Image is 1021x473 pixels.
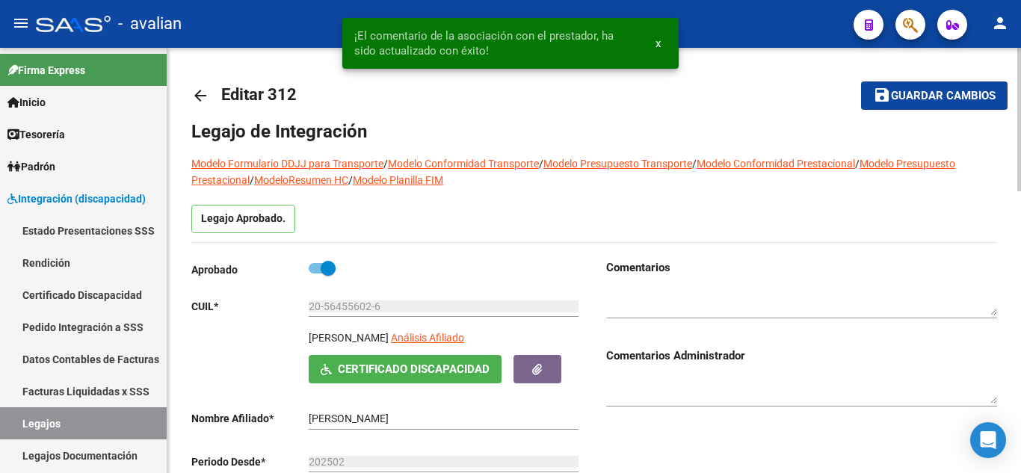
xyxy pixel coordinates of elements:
[309,330,389,346] p: [PERSON_NAME]
[7,62,85,78] span: Firma Express
[353,174,443,186] a: Modelo Planilla FIM
[873,86,891,104] mat-icon: save
[7,191,146,207] span: Integración (discapacidad)
[191,298,309,315] p: CUIL
[7,94,46,111] span: Inicio
[7,158,55,175] span: Padrón
[970,422,1006,458] div: Open Intercom Messenger
[606,347,997,364] h3: Comentarios Administrador
[543,158,692,170] a: Modelo Presupuesto Transporte
[644,30,673,57] button: x
[191,410,309,427] p: Nombre Afiliado
[991,14,1009,32] mat-icon: person
[656,37,661,50] span: x
[254,174,348,186] a: ModeloResumen HC
[354,28,638,58] span: ¡El comentario de la asociación con el prestador, ha sido actualizado con éxito!
[388,158,539,170] a: Modelo Conformidad Transporte
[338,363,490,377] span: Certificado Discapacidad
[7,126,65,143] span: Tesorería
[118,7,182,40] span: - avalian
[191,205,295,233] p: Legajo Aprobado.
[861,81,1008,109] button: Guardar cambios
[191,454,309,470] p: Periodo Desde
[191,158,383,170] a: Modelo Formulario DDJJ para Transporte
[191,120,997,143] h1: Legajo de Integración
[12,14,30,32] mat-icon: menu
[221,85,297,104] span: Editar 312
[191,262,309,278] p: Aprobado
[606,259,997,276] h3: Comentarios
[191,87,209,105] mat-icon: arrow_back
[891,90,996,103] span: Guardar cambios
[697,158,855,170] a: Modelo Conformidad Prestacional
[309,355,502,383] button: Certificado Discapacidad
[391,332,464,344] span: Análisis Afiliado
